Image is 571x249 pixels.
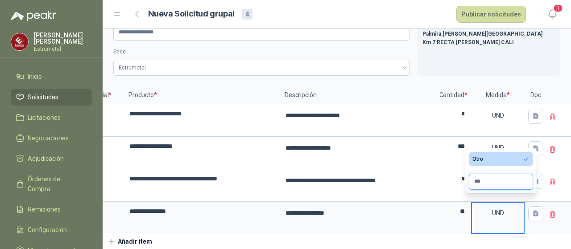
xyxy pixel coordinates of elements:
[123,86,279,104] p: Producto
[28,92,58,102] span: Solicitudes
[28,225,67,235] span: Configuración
[28,72,42,82] span: Inicio
[469,152,533,166] button: Otro
[11,109,92,126] a: Licitaciones
[242,9,252,20] div: 4
[11,201,92,218] a: Remisiones
[472,105,524,126] div: UND
[544,6,560,22] button: 1
[28,174,83,194] span: Órdenes de Compra
[279,86,435,104] p: Descripción
[28,113,61,122] span: Licitaciones
[11,171,92,197] a: Órdenes de Compra
[472,156,483,162] div: Otro
[11,150,92,167] a: Adjudicación
[11,130,92,147] a: Negociaciones
[472,203,524,223] div: UND
[456,6,526,23] button: Publicar solicitudes
[471,86,525,104] p: Medida
[34,32,92,45] p: [PERSON_NAME] [PERSON_NAME]
[11,89,92,106] a: Solicitudes
[11,11,56,21] img: Logo peakr
[28,154,64,163] span: Adjudicación
[11,221,92,238] a: Configuración
[422,30,555,38] p: Palmira , [PERSON_NAME][GEOGRAPHIC_DATA]
[11,33,28,50] img: Company Logo
[28,204,61,214] span: Remisiones
[422,38,555,47] p: Km 7 RECTA [PERSON_NAME] CALI
[28,133,69,143] span: Negociaciones
[435,86,471,104] p: Cantidad
[472,138,524,158] div: UND
[11,68,92,85] a: Inicio
[553,4,563,12] span: 1
[525,86,547,104] p: Doc
[34,46,92,52] p: Estrumetal
[148,8,235,20] h2: Nueva Solicitud grupal
[119,61,405,74] span: Estrumetal
[113,48,410,56] label: Sede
